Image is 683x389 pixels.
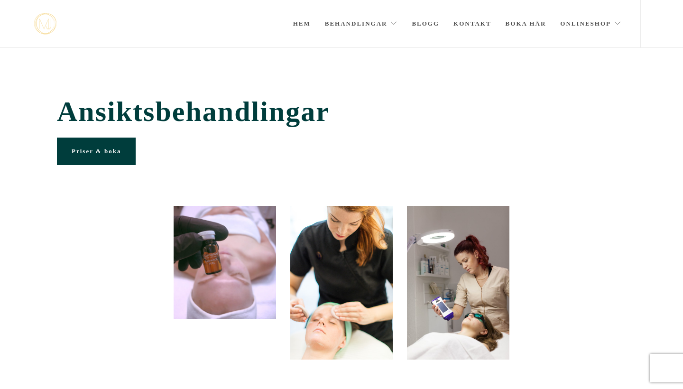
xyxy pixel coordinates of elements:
[72,148,121,155] span: Priser & boka
[57,138,136,165] a: Priser & boka
[290,206,393,360] img: Portömning Stockholm
[174,206,276,319] img: 20200316_113429315_iOS
[407,206,509,360] img: evh_NF_2018_90598 (1)
[34,13,56,35] img: mjstudio
[34,13,56,35] a: mjstudio mjstudio mjstudio
[57,95,626,128] span: Ansiktsbehandlingar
